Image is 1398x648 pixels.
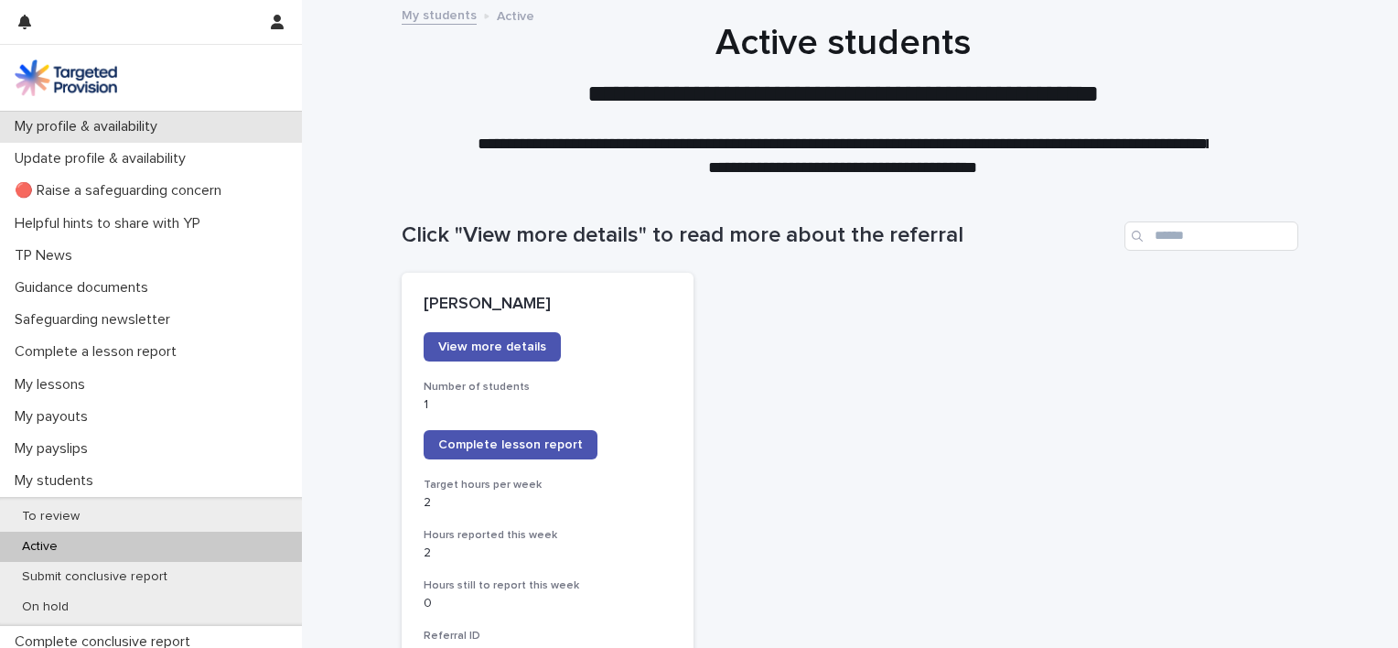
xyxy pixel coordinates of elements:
p: Guidance documents [7,279,163,297]
p: Submit conclusive report [7,569,182,585]
p: TP News [7,247,87,265]
p: Active [7,539,72,555]
p: 2 [424,495,672,511]
p: Active [497,5,534,25]
h1: Active students [394,21,1291,65]
img: M5nRWzHhSzIhMunXDL62 [15,59,117,96]
h3: Number of students [424,380,672,394]
p: 🔴 Raise a safeguarding concern [7,182,236,200]
p: To review [7,509,94,524]
a: My students [402,4,477,25]
p: 0 [424,596,672,611]
p: Complete a lesson report [7,343,191,361]
p: My payouts [7,408,102,426]
a: Complete lesson report [424,430,597,459]
p: My payslips [7,440,102,458]
p: 2 [424,545,672,561]
p: Safeguarding newsletter [7,311,185,329]
p: Update profile & availability [7,150,200,167]
h3: Target hours per week [424,478,672,492]
p: My profile & availability [7,118,172,135]
span: Complete lesson report [438,438,583,451]
a: View more details [424,332,561,362]
h3: Referral ID [424,629,672,643]
p: My students [7,472,108,490]
span: View more details [438,340,546,353]
h1: Click "View more details" to read more about the referral [402,222,1117,249]
p: 1 [424,397,672,413]
h3: Hours reported this week [424,528,672,543]
h3: Hours still to report this week [424,578,672,593]
p: My lessons [7,376,100,394]
p: Helpful hints to share with YP [7,215,215,232]
p: On hold [7,599,83,615]
input: Search [1124,221,1298,251]
p: [PERSON_NAME] [424,295,672,315]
